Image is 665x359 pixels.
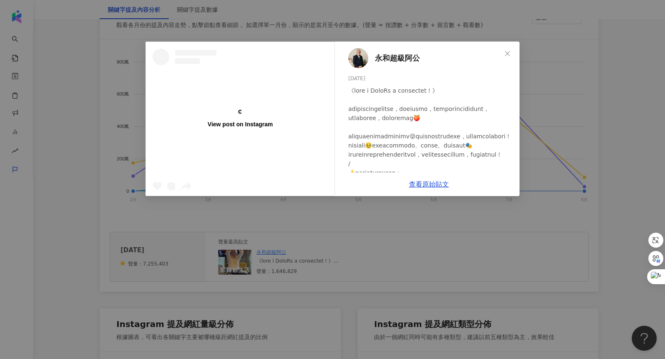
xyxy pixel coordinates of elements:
img: KOL Avatar [348,48,368,68]
span: 永和超級阿公 [375,52,420,64]
a: 查看原始貼文 [409,180,449,188]
button: Close [499,45,516,62]
a: KOL Avatar永和超級阿公 [348,48,501,68]
a: View post on Instagram [146,42,335,196]
div: [DATE] [348,75,513,83]
span: close [504,50,511,57]
div: View post on Instagram [208,120,273,128]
